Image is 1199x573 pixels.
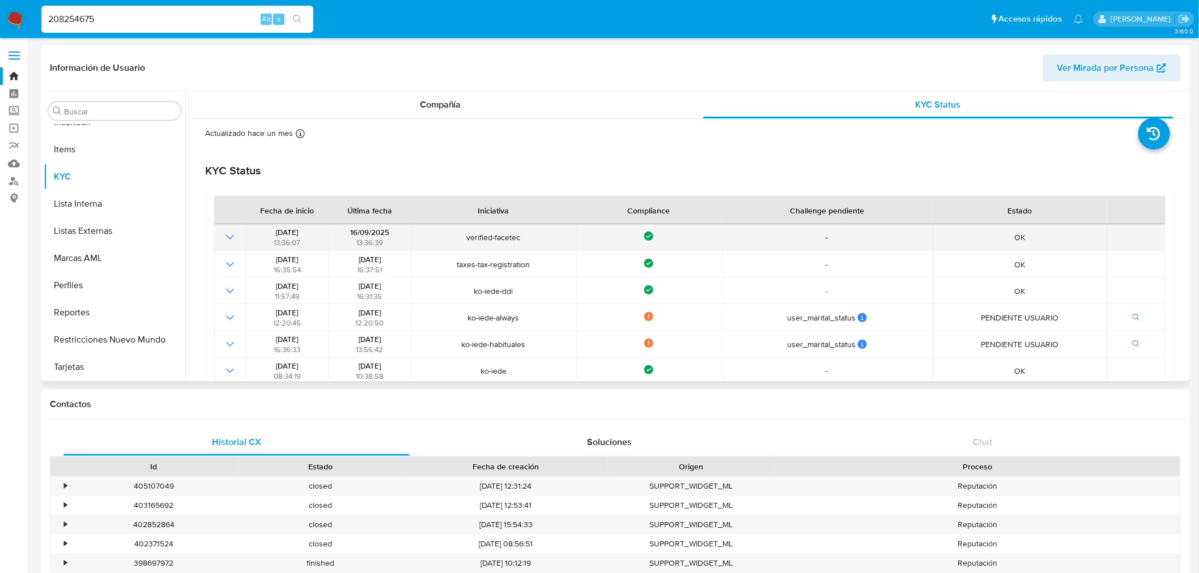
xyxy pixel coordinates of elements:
[44,136,185,163] button: Items
[64,106,176,117] input: Buscar
[775,515,1180,534] div: Reputación
[44,190,185,217] button: Lista Interna
[44,326,185,353] button: Restricciones Nuevo Mundo
[78,461,229,472] div: Id
[916,98,961,111] span: KYC Status
[403,477,608,495] div: [DATE] 12:31:24
[64,500,67,511] div: •
[411,461,600,472] div: Fecha de creación
[44,245,185,272] button: Marcas AML
[237,515,403,534] div: closed
[237,554,403,572] div: finished
[403,554,608,572] div: [DATE] 10:12:19
[237,534,403,553] div: closed
[205,128,293,139] p: Actualizado hace un mes
[775,534,1180,553] div: Reputación
[64,481,67,491] div: •
[775,554,1180,572] div: Reputación
[403,496,608,515] div: [DATE] 12:53:41
[70,515,237,534] div: 402852864
[1043,54,1181,82] button: Ver Mirada por Persona
[50,62,145,74] h1: Información de Usuario
[286,11,309,27] button: search-icon
[245,461,396,472] div: Estado
[999,13,1062,25] span: Accesos rápidos
[44,299,185,326] button: Reportes
[262,14,271,24] span: Alt
[608,554,775,572] div: SUPPORT_WIDGET_ML
[212,435,261,448] span: Historial CX
[44,272,185,299] button: Perfiles
[608,496,775,515] div: SUPPORT_WIDGET_ML
[277,14,280,24] span: s
[403,515,608,534] div: [DATE] 15:54:33
[403,534,608,553] div: [DATE] 08:56:51
[973,435,993,448] span: Chat
[608,477,775,495] div: SUPPORT_WIDGET_ML
[237,496,403,515] div: closed
[64,558,67,568] div: •
[53,106,62,116] button: Buscar
[1057,54,1154,82] span: Ver Mirada por Persona
[1111,14,1175,24] p: gregorio.negri@mercadolibre.com
[70,554,237,572] div: 398697972
[1179,13,1191,25] a: Salir
[70,496,237,515] div: 403165692
[783,461,1172,472] div: Proceso
[44,163,185,190] button: KYC
[70,477,237,495] div: 405107049
[775,496,1180,515] div: Reputación
[44,217,185,245] button: Listas Externas
[64,519,67,530] div: •
[1074,14,1083,24] a: Notificaciones
[775,477,1180,495] div: Reputación
[616,461,767,472] div: Origen
[608,515,775,534] div: SUPPORT_WIDGET_ML
[50,399,1181,410] h1: Contactos
[420,98,461,111] span: Compañía
[70,534,237,553] div: 402371524
[64,538,67,549] div: •
[588,435,632,448] span: Soluciones
[608,534,775,553] div: SUPPORT_WIDGET_ML
[237,477,403,495] div: closed
[44,353,185,380] button: Tarjetas
[41,12,313,27] input: Buscar usuario o caso...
